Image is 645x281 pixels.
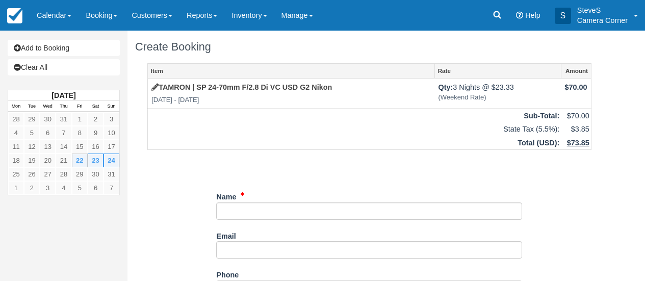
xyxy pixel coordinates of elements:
[8,140,24,154] a: 11
[40,181,56,195] a: 3
[8,40,120,56] a: Add to Booking
[72,154,88,167] a: 22
[525,11,540,19] span: Help
[40,112,56,126] a: 30
[434,79,561,109] td: 3 Nights @ $23.33
[24,101,40,112] th: Tue
[72,112,88,126] a: 1
[72,126,88,140] a: 8
[40,154,56,167] a: 20
[56,126,71,140] a: 7
[72,181,88,195] a: 5
[151,95,431,105] em: [DATE] - [DATE]
[8,59,120,75] a: Clear All
[88,101,104,112] th: Sat
[561,122,591,136] td: $3.85
[148,122,561,136] td: State Tax (5.5%):
[555,8,571,24] div: S
[56,101,71,112] th: Thu
[104,112,119,126] a: 3
[516,12,523,19] i: Help
[24,181,40,195] a: 2
[104,101,119,112] th: Sun
[72,167,88,181] a: 29
[40,101,56,112] th: Wed
[24,154,40,167] a: 19
[148,64,434,78] a: Item
[216,266,239,280] label: Phone
[104,126,119,140] a: 10
[56,167,71,181] a: 28
[567,139,589,147] u: $73.85
[216,188,236,202] label: Name
[72,140,88,154] a: 15
[104,181,119,195] a: 7
[88,126,104,140] a: 9
[524,112,559,120] strong: Sub-Total:
[518,139,559,147] strong: Total ( ):
[24,167,40,181] a: 26
[88,181,104,195] a: 6
[151,83,332,91] a: TAMRON | SP 24-70mm F/2.8 Di VC USD G2 Nikon
[577,5,628,15] p: SteveS
[438,83,453,91] strong: Qty
[56,112,71,126] a: 31
[72,101,88,112] th: Fri
[561,64,591,78] a: Amount
[88,167,104,181] a: 30
[577,15,628,25] p: Camera Corner
[8,154,24,167] a: 18
[8,101,24,112] th: Mon
[40,167,56,181] a: 27
[8,126,24,140] a: 4
[216,227,236,242] label: Email
[56,140,71,154] a: 14
[104,154,119,167] a: 24
[56,181,71,195] a: 4
[56,154,71,167] a: 21
[88,112,104,126] a: 2
[8,112,24,126] a: 28
[40,140,56,154] a: 13
[40,126,56,140] a: 6
[104,167,119,181] a: 31
[435,64,561,78] a: Rate
[539,139,554,147] span: USD
[438,93,558,103] em: (Weekend Rate)
[51,91,75,99] strong: [DATE]
[24,126,40,140] a: 5
[104,140,119,154] a: 17
[561,79,591,109] td: $70.00
[24,112,40,126] a: 29
[135,41,604,53] h1: Create Booking
[561,109,591,122] td: $70.00
[24,140,40,154] a: 12
[88,154,104,167] a: 23
[7,8,22,23] img: checkfront-main-nav-mini-logo.png
[8,167,24,181] a: 25
[8,181,24,195] a: 1
[88,140,104,154] a: 16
